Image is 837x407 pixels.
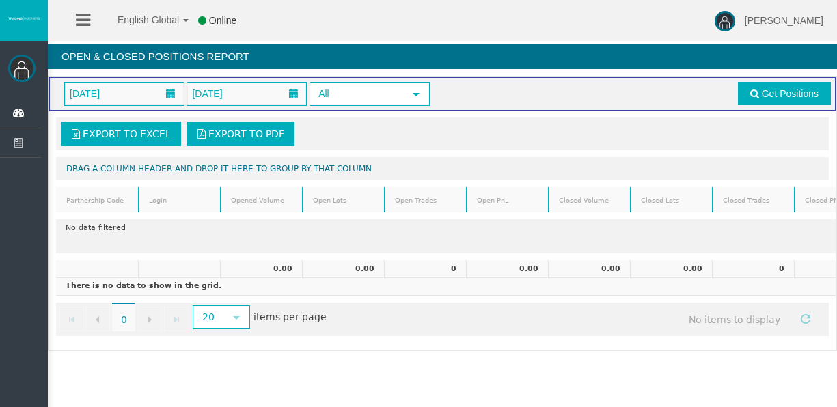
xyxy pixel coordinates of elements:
[305,191,383,210] a: Open Lots
[137,307,162,331] a: Go to the next page
[56,157,829,180] div: Drag a column header and drop it here to group by that column
[676,307,793,332] span: No items to display
[794,307,817,330] a: Refresh
[189,307,327,329] span: items per page
[48,44,837,69] h4: Open & Closed Positions Report
[66,84,104,103] span: [DATE]
[384,260,466,278] td: 0
[61,122,181,146] a: Export to Excel
[745,15,823,26] span: [PERSON_NAME]
[466,260,548,278] td: 0.00
[762,88,819,99] span: Get Positions
[171,314,182,325] span: Go to the last page
[633,191,711,210] a: Closed Lots
[302,260,384,278] td: 0.00
[715,11,735,31] img: user-image
[66,314,77,325] span: Go to the first page
[7,16,41,21] img: logo.svg
[58,191,137,210] a: Partnership Code
[715,191,793,210] a: Closed Trades
[231,312,242,323] span: select
[387,191,465,210] a: Open Trades
[548,260,630,278] td: 0.00
[800,313,811,324] span: Refresh
[220,260,302,278] td: 0.00
[223,191,301,210] a: Opened Volume
[311,83,404,104] span: All
[551,191,629,210] a: Closed Volume
[194,307,223,328] span: 20
[712,260,794,278] td: 0
[141,191,219,210] a: Login
[188,84,226,103] span: [DATE]
[209,15,236,26] span: Online
[85,307,110,331] a: Go to the previous page
[83,128,171,139] span: Export to Excel
[164,307,189,331] a: Go to the last page
[411,89,422,100] span: select
[92,314,103,325] span: Go to the previous page
[100,14,179,25] span: English Global
[112,303,135,331] span: 0
[59,307,84,331] a: Go to the first page
[208,128,284,139] span: Export to PDF
[187,122,294,146] a: Export to PDF
[144,314,155,325] span: Go to the next page
[630,260,712,278] td: 0.00
[469,191,547,210] a: Open PnL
